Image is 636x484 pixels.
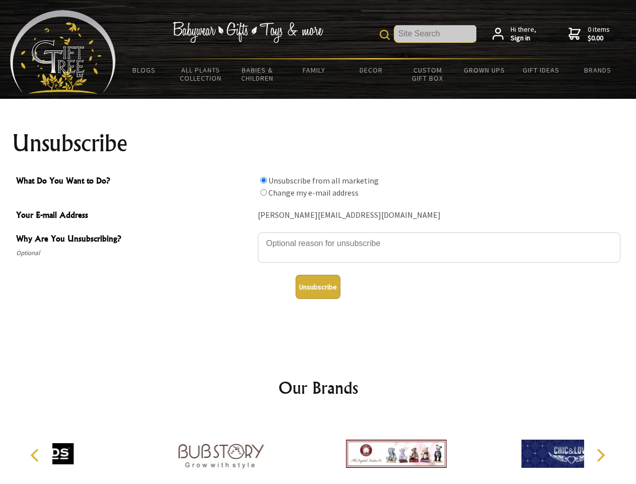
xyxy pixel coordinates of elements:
input: Site Search [394,25,476,42]
a: Hi there,Sign in [492,25,536,43]
a: Babies & Children [229,59,286,89]
strong: $0.00 [588,34,610,43]
a: 0 items$0.00 [569,25,610,43]
img: product search [380,30,390,40]
a: Decor [342,59,399,81]
a: Brands [570,59,626,81]
h2: Our Brands [20,376,616,400]
a: Gift Ideas [513,59,570,81]
span: Your E-mail Address [16,209,253,223]
a: All Plants Collection [173,59,230,89]
a: Custom Gift Box [399,59,456,89]
span: Hi there, [511,25,536,43]
span: What Do You Want to Do? [16,174,253,189]
img: Babywear - Gifts - Toys & more [172,22,323,43]
textarea: Why Are You Unsubscribing? [258,232,620,263]
input: What Do You Want to Do? [260,189,267,196]
span: 0 items [588,25,610,43]
input: What Do You Want to Do? [260,177,267,184]
button: Next [589,444,611,466]
a: Family [286,59,343,81]
a: Grown Ups [456,59,513,81]
div: [PERSON_NAME][EMAIL_ADDRESS][DOMAIN_NAME] [258,208,620,223]
h1: Unsubscribe [12,131,624,155]
strong: Sign in [511,34,536,43]
button: Previous [25,444,47,466]
img: Babyware - Gifts - Toys and more... [10,10,116,94]
button: Unsubscribe [296,275,340,299]
span: Optional [16,247,253,259]
label: Unsubscribe from all marketing [268,175,379,186]
label: Change my e-mail address [268,188,359,198]
span: Why Are You Unsubscribing? [16,232,253,247]
a: BLOGS [116,59,173,81]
